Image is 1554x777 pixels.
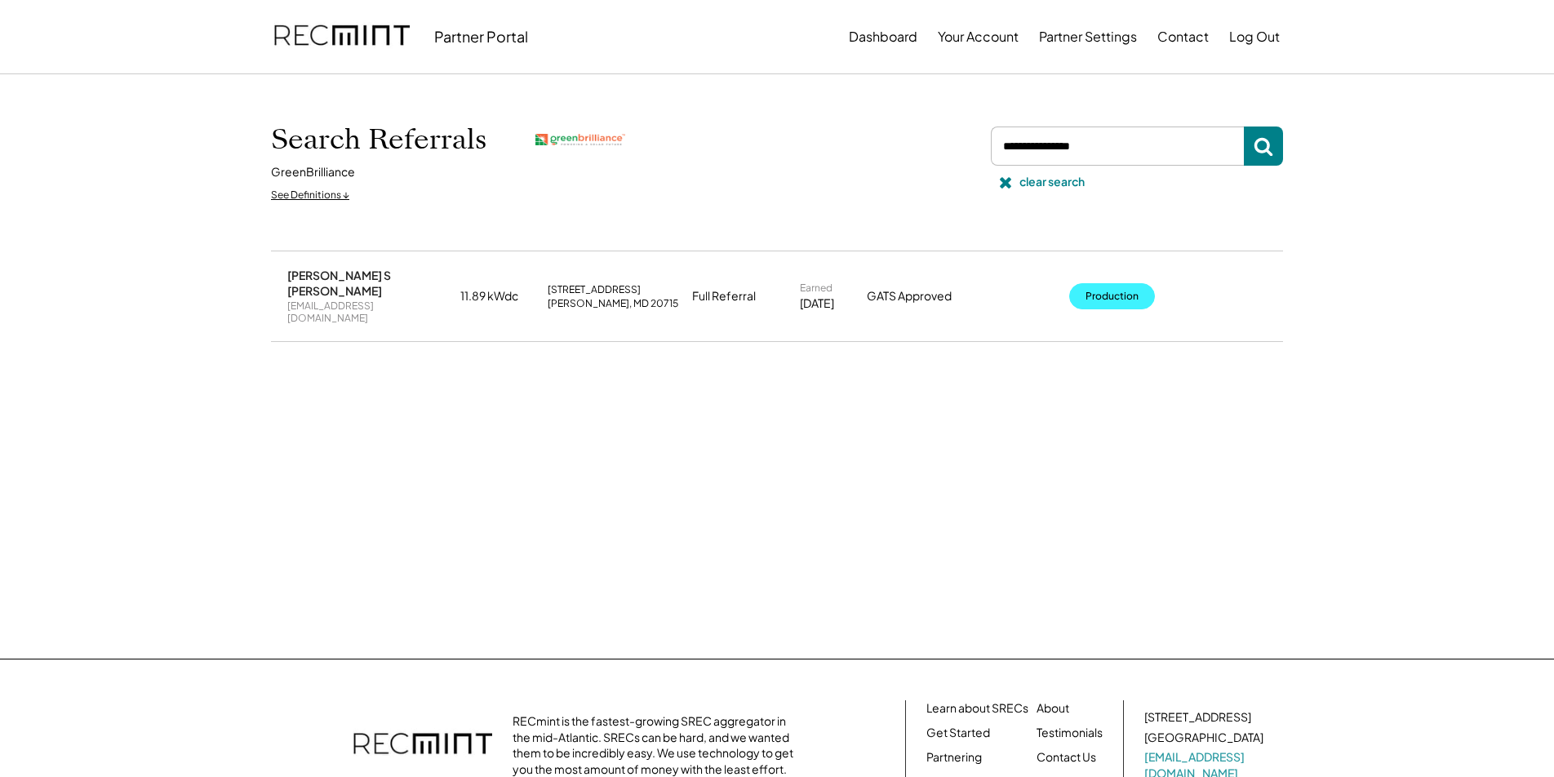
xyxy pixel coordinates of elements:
[535,134,625,146] img: greenbrilliance.png
[434,27,528,46] div: Partner Portal
[1037,700,1069,717] a: About
[271,189,349,202] div: See Definitions ↓
[1144,730,1263,746] div: [GEOGRAPHIC_DATA]
[849,20,917,53] button: Dashboard
[548,283,641,296] div: [STREET_ADDRESS]
[513,713,802,777] div: RECmint is the fastest-growing SREC aggregator in the mid-Atlantic. SRECs can be hard, and we wan...
[1039,20,1137,53] button: Partner Settings
[1037,725,1103,741] a: Testimonials
[800,282,832,295] div: Earned
[548,297,678,310] div: [PERSON_NAME], MD 20715
[271,164,355,180] div: GreenBrilliance
[800,295,834,312] div: [DATE]
[867,288,989,304] div: GATS Approved
[926,749,982,766] a: Partnering
[1037,749,1096,766] a: Contact Us
[1144,709,1251,726] div: [STREET_ADDRESS]
[692,288,756,304] div: Full Referral
[1019,174,1085,190] div: clear search
[1069,283,1155,309] button: Production
[274,9,410,64] img: recmint-logotype%403x.png
[271,122,486,157] h1: Search Referrals
[1157,20,1209,53] button: Contact
[287,268,451,297] div: [PERSON_NAME] S [PERSON_NAME]
[287,300,451,325] div: [EMAIL_ADDRESS][DOMAIN_NAME]
[926,725,990,741] a: Get Started
[1229,20,1280,53] button: Log Out
[353,717,492,774] img: recmint-logotype%403x.png
[926,700,1028,717] a: Learn about SRECs
[938,20,1019,53] button: Your Account
[460,288,538,304] div: 11.89 kWdc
